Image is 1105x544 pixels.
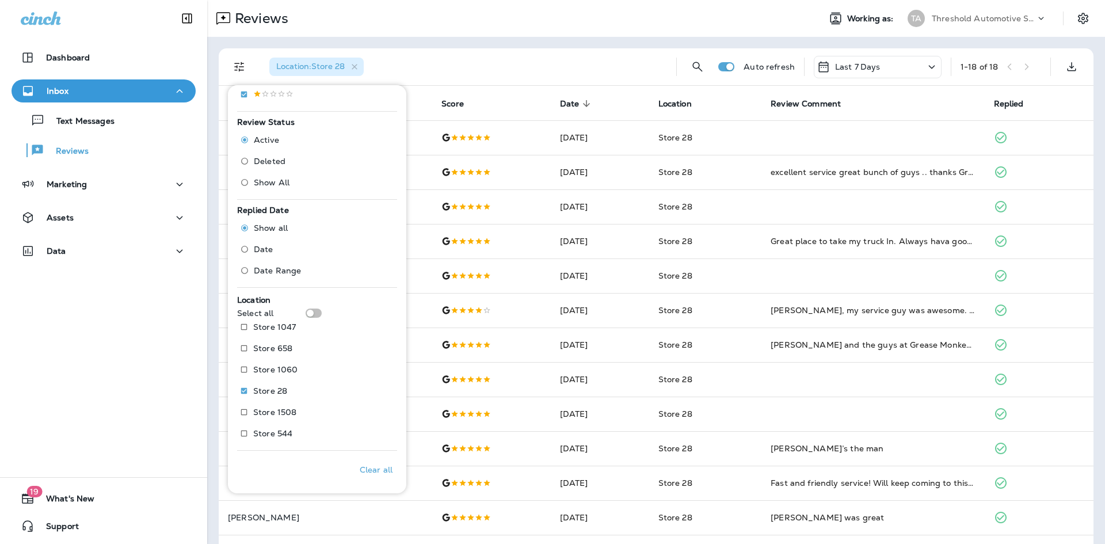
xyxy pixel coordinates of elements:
[228,513,423,522] p: [PERSON_NAME]
[253,365,298,374] p: Store 1060
[46,53,90,62] p: Dashboard
[994,98,1039,109] span: Replied
[254,245,273,254] span: Date
[228,78,406,493] div: Filters
[47,86,68,96] p: Inbox
[771,305,975,316] div: Daniel, my service guy was awesome. Everybody in there was professional today, And I didn't get p...
[35,494,94,508] span: What's New
[658,443,692,454] span: Store 28
[253,408,296,417] p: Store 1508
[253,322,296,332] p: Store 1047
[551,189,649,224] td: [DATE]
[658,478,692,488] span: Store 28
[1073,8,1093,29] button: Settings
[253,386,287,395] p: Store 28
[771,443,975,454] div: Danny’s the man
[961,62,998,71] div: 1 - 18 of 18
[441,99,464,109] span: Score
[771,512,975,523] div: Danny was great
[771,99,841,109] span: Review Comment
[551,224,649,258] td: [DATE]
[658,99,692,109] span: Location
[12,138,196,162] button: Reviews
[551,466,649,500] td: [DATE]
[254,266,301,275] span: Date Range
[360,465,393,474] p: Clear all
[12,239,196,263] button: Data
[254,157,285,166] span: Deleted
[47,180,87,189] p: Marketing
[44,146,89,157] p: Reviews
[908,10,925,27] div: TA
[771,235,975,247] div: Great place to take my truck In. Always hava good attitude here.
[12,206,196,229] button: Assets
[276,61,345,71] span: Location : Store 28
[230,10,288,27] p: Reviews
[551,155,649,189] td: [DATE]
[171,7,203,30] button: Collapse Sidebar
[658,340,692,350] span: Store 28
[658,201,692,212] span: Store 28
[12,108,196,132] button: Text Messages
[932,14,1035,23] p: Threshold Automotive Service dba Grease Monkey
[658,98,707,109] span: Location
[835,62,881,71] p: Last 7 Days
[237,295,270,305] span: Location
[658,305,692,315] span: Store 28
[47,246,66,256] p: Data
[658,271,692,281] span: Store 28
[254,135,279,144] span: Active
[551,431,649,466] td: [DATE]
[771,339,975,351] div: Danny and the guys at Grease Monkey are great! They get you in and out very quickly but also prov...
[269,58,364,76] div: Location:Store 28
[26,486,42,497] span: 19
[658,409,692,419] span: Store 28
[551,120,649,155] td: [DATE]
[12,79,196,102] button: Inbox
[560,98,595,109] span: Date
[12,173,196,196] button: Marketing
[658,132,692,143] span: Store 28
[35,522,79,535] span: Support
[658,512,692,523] span: Store 28
[994,99,1024,109] span: Replied
[658,374,692,385] span: Store 28
[355,455,397,484] button: Clear all
[12,515,196,538] button: Support
[12,487,196,510] button: 19What's New
[551,328,649,362] td: [DATE]
[237,309,273,318] p: Select all
[658,236,692,246] span: Store 28
[441,98,479,109] span: Score
[254,178,289,187] span: Show All
[254,223,288,233] span: Show all
[744,62,795,71] p: Auto refresh
[12,46,196,69] button: Dashboard
[686,55,709,78] button: Search Reviews
[771,98,856,109] span: Review Comment
[551,397,649,431] td: [DATE]
[47,213,74,222] p: Assets
[228,55,251,78] button: Filters
[847,14,896,24] span: Working as:
[253,429,292,438] p: Store 544
[551,362,649,397] td: [DATE]
[237,205,289,215] span: Replied Date
[253,344,292,353] p: Store 658
[45,116,115,127] p: Text Messages
[551,293,649,328] td: [DATE]
[658,167,692,177] span: Store 28
[237,117,295,127] span: Review Status
[771,166,975,178] div: excellent service great bunch of guys .. thanks Grease monkey
[1060,55,1083,78] button: Export as CSV
[560,99,580,109] span: Date
[551,500,649,535] td: [DATE]
[771,477,975,489] div: Fast and friendly service! Will keep coming to this location.
[551,258,649,293] td: [DATE]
